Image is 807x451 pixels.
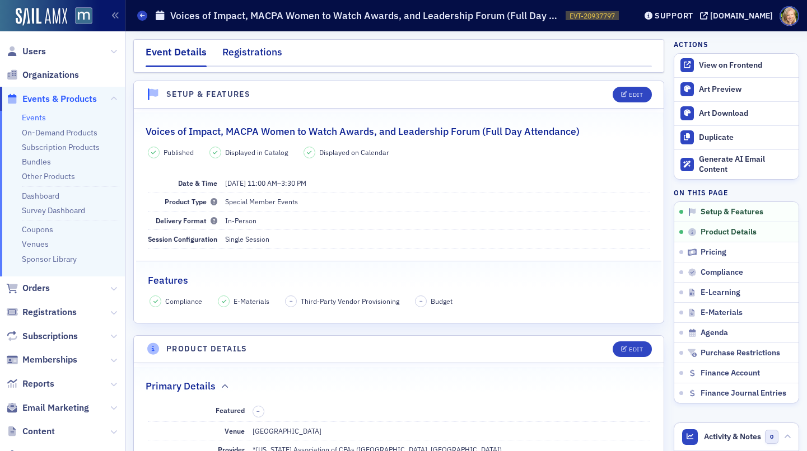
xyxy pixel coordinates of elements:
span: 0 [765,430,779,444]
span: Events & Products [22,93,97,105]
span: E-Materials [234,296,269,306]
a: On-Demand Products [22,128,97,138]
span: Product Type [165,197,217,206]
span: Compliance [165,296,202,306]
span: Finance Account [701,368,760,378]
button: [DOMAIN_NAME] [700,12,777,20]
h4: Setup & Features [166,88,250,100]
span: Venue [225,426,245,435]
span: Reports [22,378,54,390]
span: Users [22,45,46,58]
button: Edit [613,341,651,357]
a: Art Preview [674,78,799,101]
a: Other Products [22,171,75,181]
span: Third-Party Vendor Provisioning [301,296,399,306]
a: Registrations [6,306,77,318]
div: Duplicate [699,133,793,143]
span: – [256,407,260,415]
span: – [290,297,293,305]
a: Survey Dashboard [22,205,85,215]
span: Content [22,425,55,438]
div: View on Frontend [699,60,793,71]
a: Events & Products [6,93,97,105]
h2: Voices of Impact, MACPA Women to Watch Awards, and Leadership Forum (Full Day Attendance) [146,124,580,139]
div: Event Details [146,45,207,67]
span: Activity & Notes [704,431,761,443]
a: Dashboard [22,191,59,201]
span: Profile [780,6,799,26]
a: Events [22,112,46,123]
button: Generate AI Email Content [674,149,799,180]
span: Registrations [22,306,77,318]
a: Coupons [22,224,53,234]
span: Orders [22,282,50,294]
span: Compliance [701,267,743,278]
h2: Features [148,273,188,288]
button: Edit [613,87,651,102]
a: Bundles [22,157,51,167]
a: Organizations [6,69,79,81]
span: Pricing [701,247,726,257]
span: Displayed on Calendar [319,147,389,157]
span: Organizations [22,69,79,81]
h1: Voices of Impact, MACPA Women to Watch Awards, and Leadership Forum (Full Day Attendance) [170,9,560,22]
span: [DATE] [225,178,246,187]
a: Orders [6,282,50,294]
span: In-Person [225,216,256,225]
a: Reports [6,378,54,390]
div: Art Download [699,109,793,119]
div: Support [655,11,693,21]
span: Date & Time [178,178,217,187]
a: Subscription Products [22,142,100,152]
h4: Actions [674,39,708,49]
div: Edit [629,92,643,98]
span: – [419,297,423,305]
span: Setup & Features [701,207,763,217]
h4: On this page [674,187,799,198]
div: [DOMAIN_NAME] [710,11,773,21]
span: Subscriptions [22,330,78,342]
div: Registrations [222,45,282,65]
span: EVT-20937797 [570,11,615,21]
img: SailAMX [75,7,92,25]
span: Email Marketing [22,402,89,414]
a: Memberships [6,354,77,366]
img: SailAMX [16,8,67,26]
span: Memberships [22,354,77,366]
div: Generate AI Email Content [699,154,793,174]
span: Budget [431,296,453,306]
h4: Product Details [166,343,248,355]
span: [GEOGRAPHIC_DATA] [253,426,321,435]
a: Users [6,45,46,58]
span: E-Learning [701,288,740,298]
span: Agenda [701,328,728,338]
a: View Homepage [67,7,92,26]
a: Sponsor Library [22,254,77,264]
time: 11:00 AM [248,178,277,187]
a: Email Marketing [6,402,89,414]
h2: Primary Details [146,379,216,393]
a: Art Download [674,101,799,125]
span: Published [164,147,194,157]
a: Content [6,425,55,438]
span: Session Configuration [148,234,217,243]
span: Featured [216,406,245,415]
span: Purchase Restrictions [701,348,780,358]
div: Edit [629,346,643,353]
a: View on Frontend [674,54,799,77]
span: Displayed in Catalog [225,147,288,157]
a: Venues [22,239,49,249]
span: Product Details [701,227,757,237]
div: Art Preview [699,84,793,95]
button: Duplicate [674,125,799,149]
a: Subscriptions [6,330,78,342]
span: E-Materials [701,308,743,318]
span: Special Member Events [225,197,298,206]
span: – [225,178,306,187]
span: Delivery Format [156,216,217,225]
time: 3:30 PM [281,178,306,187]
span: Finance Journal Entries [701,388,786,398]
span: Single Session [225,234,269,243]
